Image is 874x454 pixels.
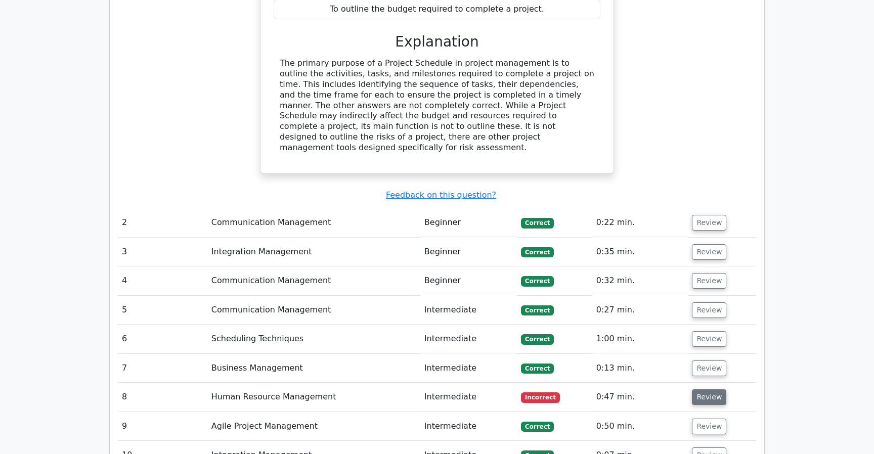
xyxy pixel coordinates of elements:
[592,266,688,295] td: 0:32 min.
[692,244,726,260] button: Review
[207,325,420,353] td: Scheduling Techniques
[118,238,207,266] td: 3
[420,354,517,383] td: Intermediate
[692,215,726,231] button: Review
[521,334,554,344] span: Correct
[207,354,420,383] td: Business Management
[592,296,688,325] td: 0:27 min.
[692,419,726,434] button: Review
[692,389,726,405] button: Review
[118,383,207,412] td: 8
[118,325,207,353] td: 6
[592,208,688,237] td: 0:22 min.
[280,58,594,153] div: The primary purpose of a Project Schedule in project management is to outline the activities, tas...
[592,383,688,412] td: 0:47 min.
[692,273,726,289] button: Review
[118,354,207,383] td: 7
[521,218,554,228] span: Correct
[280,33,594,51] h3: Explanation
[692,331,726,347] button: Review
[521,247,554,257] span: Correct
[420,383,517,412] td: Intermediate
[207,383,420,412] td: Human Resource Management
[207,238,420,266] td: Integration Management
[521,422,554,432] span: Correct
[207,296,420,325] td: Communication Management
[692,360,726,376] button: Review
[207,412,420,441] td: Agile Project Management
[521,276,554,286] span: Correct
[521,392,560,402] span: Incorrect
[692,302,726,318] button: Review
[420,238,517,266] td: Beginner
[521,364,554,374] span: Correct
[207,266,420,295] td: Communication Management
[118,412,207,441] td: 9
[420,266,517,295] td: Beginner
[592,354,688,383] td: 0:13 min.
[521,305,554,315] span: Correct
[592,238,688,266] td: 0:35 min.
[420,296,517,325] td: Intermediate
[207,208,420,237] td: Communication Management
[386,190,496,200] a: Feedback on this question?
[420,208,517,237] td: Beginner
[592,325,688,353] td: 1:00 min.
[420,325,517,353] td: Intermediate
[118,266,207,295] td: 4
[118,208,207,237] td: 2
[592,412,688,441] td: 0:50 min.
[118,296,207,325] td: 5
[420,412,517,441] td: Intermediate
